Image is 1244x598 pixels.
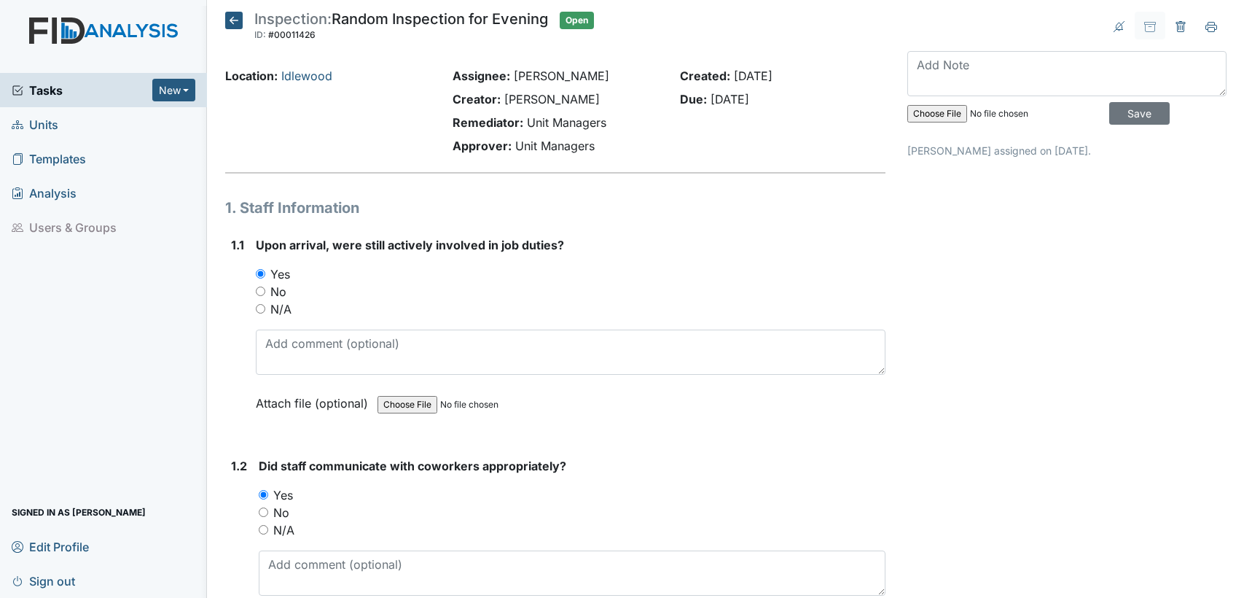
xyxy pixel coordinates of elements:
[273,521,294,539] label: N/A
[259,459,566,473] span: Did staff communicate with coworkers appropriately?
[12,501,146,524] span: Signed in as [PERSON_NAME]
[514,69,609,83] span: [PERSON_NAME]
[12,570,75,592] span: Sign out
[453,115,523,130] strong: Remediator:
[256,238,564,252] span: Upon arrival, were still actively involved in job duties?
[453,92,501,106] strong: Creator:
[254,29,266,40] span: ID:
[1109,102,1170,125] input: Save
[734,69,772,83] span: [DATE]
[12,113,58,136] span: Units
[256,287,265,296] input: No
[12,182,77,204] span: Analysis
[527,115,606,130] span: Unit Managers
[270,283,286,300] label: No
[680,92,707,106] strong: Due:
[12,535,89,558] span: Edit Profile
[680,69,730,83] strong: Created:
[259,508,268,517] input: No
[225,197,885,219] h1: 1. Staff Information
[281,69,332,83] a: Idlewood
[907,143,1227,158] p: [PERSON_NAME] assigned on [DATE].
[259,525,268,535] input: N/A
[256,387,374,412] label: Attach file (optional)
[231,236,244,254] label: 1.1
[515,139,595,153] span: Unit Managers
[273,504,289,521] label: No
[152,79,196,101] button: New
[504,92,600,106] span: [PERSON_NAME]
[254,10,332,28] span: Inspection:
[12,147,86,170] span: Templates
[453,69,510,83] strong: Assignee:
[12,82,152,99] a: Tasks
[711,92,749,106] span: [DATE]
[273,486,293,504] label: Yes
[256,269,265,279] input: Yes
[268,29,316,40] span: #00011426
[270,265,290,283] label: Yes
[560,12,594,29] span: Open
[254,12,548,44] div: Random Inspection for Evening
[453,139,512,153] strong: Approver:
[259,490,268,500] input: Yes
[225,69,278,83] strong: Location:
[256,304,265,314] input: N/A
[270,300,292,318] label: N/A
[231,457,247,475] label: 1.2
